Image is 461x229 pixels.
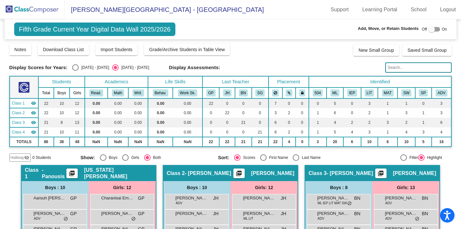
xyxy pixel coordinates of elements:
th: Individualized Education Plan [343,87,361,98]
td: 2 [282,127,296,137]
span: [PERSON_NAME] [251,170,294,177]
td: 8 [54,118,70,127]
td: 10 [54,98,70,108]
div: Highlight [425,155,442,160]
td: 2 [282,108,296,118]
td: 2 [361,118,378,127]
span: Notes [15,47,26,52]
span: [PERSON_NAME] [243,210,275,217]
button: BN [239,89,248,96]
mat-radio-group: Select an option [81,154,213,161]
td: 0 [296,127,309,137]
td: 1 [415,118,432,127]
td: 10 [54,127,70,137]
button: ML [330,89,339,96]
button: Import Students [95,44,138,55]
th: Advanced Math [432,87,452,98]
div: Girls [129,155,139,160]
td: 0 [252,108,269,118]
span: do_not_disturb_alt [415,216,419,222]
button: ADV [436,89,447,96]
button: Download Class List [38,44,89,55]
th: Keep with students [282,87,296,98]
td: 2 [361,108,378,118]
td: 0.00 [173,98,202,108]
mat-radio-group: Select an option [72,64,149,71]
td: 0.00 [148,108,173,118]
td: NaN [128,137,148,147]
td: 0.00 [85,108,108,118]
span: [PERSON_NAME] [385,195,417,201]
th: Life Skills [148,76,202,87]
span: Fifth Grade Current Year Digital Data Wall 2025/2026 [14,23,176,36]
td: 21 [252,127,269,137]
span: Display Assessments: [169,65,220,70]
td: 0 [252,118,269,127]
button: Work Sk. [178,89,197,96]
button: MAT [382,89,394,96]
th: Total [38,87,54,98]
th: Keep with teacher [296,87,309,98]
td: 4 [343,127,361,137]
th: Boys [54,87,70,98]
td: 0 [296,118,309,127]
div: Filter [407,155,418,160]
span: [PERSON_NAME] [101,210,133,217]
span: Class 2 [12,110,25,116]
mat-icon: picture_as_pdf [68,170,76,179]
td: 0.00 [148,118,173,127]
span: Download Class List [43,47,84,52]
span: ADV [176,201,182,206]
td: 6 [269,118,282,127]
mat-icon: visibility [31,101,36,106]
span: [PERSON_NAME] [175,195,208,201]
mat-icon: visibility_off [24,155,29,160]
td: 0.00 [85,127,108,137]
span: do_not_disturb_alt [64,216,68,222]
td: 0 [202,127,219,137]
td: 21 [252,137,269,147]
th: Identified [309,76,452,87]
span: ADV [34,216,41,221]
th: Becca Nordquist [235,87,251,98]
th: Girls [70,87,85,98]
td: 0.00 [108,127,128,137]
td: 0 [219,127,235,137]
span: JH [213,210,219,217]
td: 3 [361,98,378,108]
td: 22 [202,98,219,108]
td: 5 [415,137,432,147]
td: 0 [296,137,309,147]
mat-icon: visibility [31,120,36,125]
td: 12 [70,108,85,118]
td: 22 [202,137,219,147]
span: BN [422,195,428,202]
td: 1 [309,118,327,127]
th: Placement [269,76,309,87]
button: Print Students Details [233,169,245,178]
td: 5 [327,127,343,137]
span: [PERSON_NAME] [175,210,208,217]
td: 1 [397,98,415,108]
button: SW [401,89,411,96]
td: 22 [38,108,54,118]
td: 21 [235,118,251,127]
td: 6 [343,137,361,147]
td: 0.00 [128,118,148,127]
td: 11 [70,127,85,137]
th: 504 Plan [309,87,327,98]
th: Keep away students [269,87,282,98]
td: 3 [361,127,378,137]
button: Notes [9,44,32,55]
td: 2 [397,118,415,127]
button: Print Students Details [375,169,387,178]
div: Last Name [299,155,320,160]
button: Read. [89,89,103,96]
td: 6 [378,137,397,147]
button: Writ. [132,89,144,96]
td: 4 [282,137,296,147]
td: 0 [202,108,219,118]
td: 38 [54,137,70,147]
button: LIT [365,89,374,96]
button: Behav. [153,89,168,96]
